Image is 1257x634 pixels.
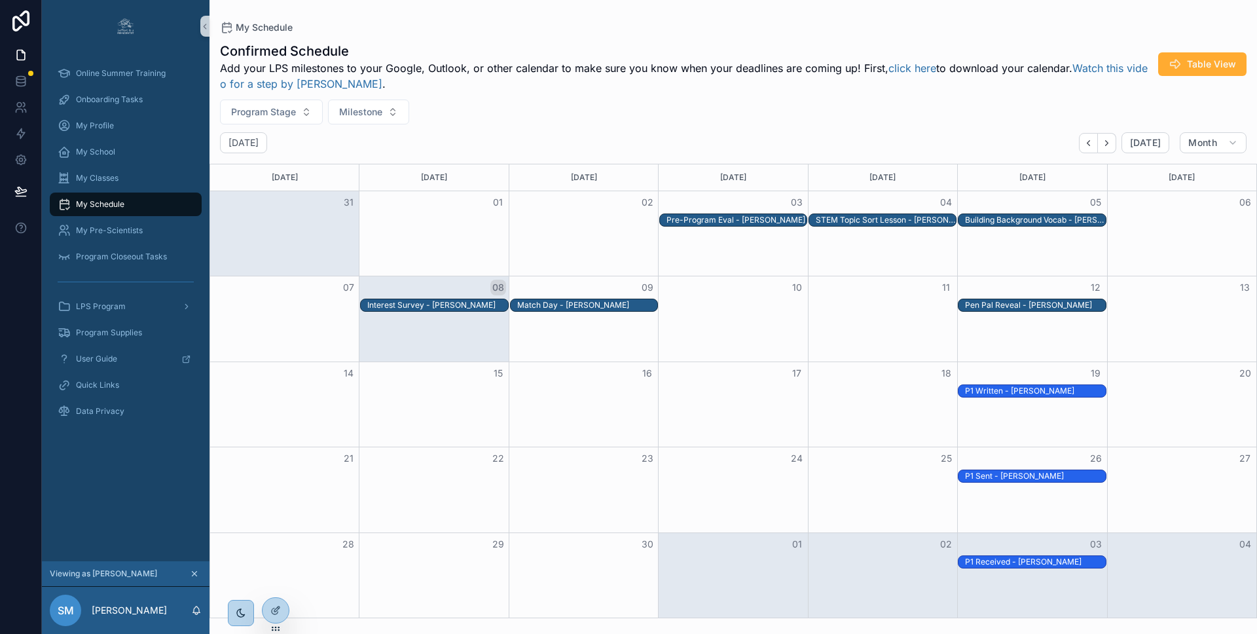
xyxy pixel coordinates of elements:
button: Select Button [328,100,409,124]
button: 22 [490,451,506,466]
button: 03 [789,195,805,210]
button: [DATE] [1121,132,1169,153]
button: Back [1079,133,1098,153]
button: 02 [640,195,655,210]
button: 17 [789,365,805,381]
div: Building Background Vocab - Sarah Malec [965,214,1105,226]
button: 19 [1088,365,1104,381]
div: Building Background Vocab - [PERSON_NAME] [965,215,1105,225]
div: [DATE] [811,164,955,191]
button: 25 [938,451,954,466]
button: Table View [1158,52,1247,76]
a: My School [50,140,202,164]
span: Program Supplies [76,327,142,338]
div: [DATE] [212,164,357,191]
a: Data Privacy [50,400,202,423]
button: 06 [1237,195,1253,210]
span: My Schedule [76,199,124,210]
span: Milestone [339,105,382,119]
span: Data Privacy [76,406,124,417]
div: Pre-Program Eval - Sarah Malec [666,214,807,226]
span: Quick Links [76,380,119,390]
span: SM [58,603,74,618]
div: Match Day - [PERSON_NAME] [517,300,657,310]
button: 03 [1088,536,1104,552]
span: [DATE] [1130,137,1161,149]
button: 13 [1237,280,1253,295]
a: Program Closeout Tasks [50,245,202,269]
button: 05 [1088,195,1104,210]
div: [DATE] [511,164,656,191]
a: My Pre-Scientists [50,219,202,242]
span: My Profile [76,121,114,131]
button: 23 [640,451,655,466]
button: 28 [340,536,356,552]
a: My Schedule [50,193,202,216]
span: My Pre-Scientists [76,225,143,236]
button: 08 [490,280,506,295]
div: Match Day - Sarah Malec [517,299,657,311]
div: STEM Topic Sort Lesson - Sarah Malec [816,214,956,226]
span: Add your LPS milestones to your Google, Outlook, or other calendar to make sure you know when you... [220,60,1148,92]
button: 01 [490,195,506,210]
a: My Classes [50,166,202,190]
a: My Profile [50,114,202,138]
span: Online Summer Training [76,68,166,79]
div: [DATE] [661,164,805,191]
div: STEM Topic Sort Lesson - [PERSON_NAME] [816,215,956,225]
a: Program Supplies [50,321,202,345]
div: Pen Pal Reveal - [PERSON_NAME] [965,300,1105,310]
div: [DATE] [361,164,506,191]
a: Quick Links [50,373,202,397]
p: [PERSON_NAME] [92,604,167,617]
button: 07 [340,280,356,295]
button: 02 [938,536,954,552]
span: My School [76,147,115,157]
img: App logo [115,16,136,37]
button: 01 [789,536,805,552]
div: P1 Received - [PERSON_NAME] [965,557,1105,567]
a: My Schedule [220,21,293,34]
button: 24 [789,451,805,466]
span: Viewing as [PERSON_NAME] [50,569,157,579]
div: P1 Sent - Sarah Malec [965,470,1105,482]
span: Program Stage [231,105,296,119]
button: Next [1098,133,1116,153]
button: 18 [938,365,954,381]
button: Month [1180,132,1247,153]
div: P1 Written - [PERSON_NAME] [965,386,1105,396]
div: Month View [209,164,1257,618]
span: My Classes [76,173,118,183]
h1: Confirmed Schedule [220,42,1148,60]
button: 16 [640,365,655,381]
button: 11 [938,280,954,295]
button: 10 [789,280,805,295]
button: 04 [1237,536,1253,552]
div: P1 Received - Sarah Malec [965,556,1105,568]
button: 27 [1237,451,1253,466]
span: My Schedule [236,21,293,34]
button: 09 [640,280,655,295]
div: P1 Written - Sarah Malec [965,385,1105,397]
span: Onboarding Tasks [76,94,143,105]
div: P1 Sent - [PERSON_NAME] [965,471,1105,481]
span: Program Closeout Tasks [76,252,167,262]
button: 26 [1088,451,1104,466]
button: Select Button [220,100,323,124]
div: scrollable content [42,52,209,440]
div: Pen Pal Reveal - Sarah Malec [965,299,1105,311]
button: 21 [340,451,356,466]
div: Interest Survey - [PERSON_NAME] [367,300,507,310]
span: User Guide [76,354,117,364]
button: 15 [490,365,506,381]
a: click here [888,62,936,75]
button: 20 [1237,365,1253,381]
span: Table View [1187,58,1236,71]
button: 31 [340,195,356,210]
button: 12 [1088,280,1104,295]
button: 04 [938,195,954,210]
a: LPS Program [50,295,202,318]
div: [DATE] [1110,164,1254,191]
a: Online Summer Training [50,62,202,85]
div: [DATE] [960,164,1104,191]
